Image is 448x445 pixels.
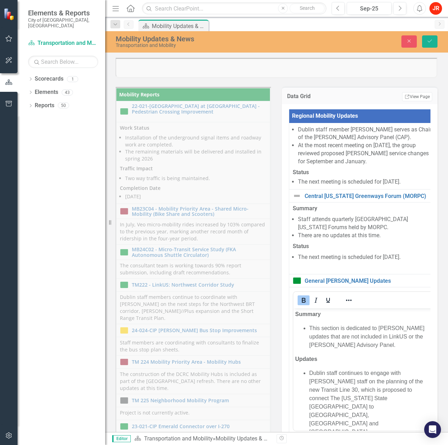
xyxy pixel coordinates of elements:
[287,93,348,100] h3: Data Grid
[28,56,98,68] input: Search Below...
[343,295,355,305] button: Reveal or hide additional toolbar items
[116,43,291,48] div: Transportation and Mobility
[134,435,271,443] div: »
[67,76,78,82] div: 1
[298,232,435,240] li: There are no updates at this time.
[116,35,291,43] div: Mobility Updates & News
[298,295,310,305] button: Bold
[35,88,58,96] a: Elements
[293,243,309,249] strong: Status
[62,89,73,95] div: 43
[305,193,435,199] a: Central [US_STATE] Greenways Forum (MORPC)
[35,102,54,110] a: Reports
[429,2,442,15] button: JR
[298,142,435,166] li: At the most recent meeting on [DATE], the group reviewed proposed [PERSON_NAME] service changes f...
[28,39,98,47] a: Transportation and Mobility
[300,5,315,11] span: Search
[58,103,69,109] div: 50
[144,435,213,442] a: Transportation and Mobility
[293,276,301,285] img: On Target
[152,22,207,30] div: Mobility Updates & News
[293,169,309,176] strong: Status
[293,205,317,212] strong: Summary
[298,126,435,142] li: Dublin staff member [PERSON_NAME] serves as Chair of the [PERSON_NAME] Advisory Panel (CAP).
[402,92,432,101] a: View Page
[112,435,131,442] span: Editor
[310,295,322,305] button: Italic
[28,17,98,29] small: City of [GEOGRAPHIC_DATA], [GEOGRAPHIC_DATA]
[216,435,277,442] div: Mobility Updates & News
[298,253,435,261] li: The next meeting is scheduled for [DATE].
[298,178,435,186] li: The next meeting is scheduled for [DATE].
[322,295,334,305] button: Underline
[142,2,326,15] input: Search ClearPoint...
[16,61,140,128] li: Dublin staff continues to engage with [PERSON_NAME] staff on the planning of the new Transit Line...
[35,75,63,83] a: Scorecards
[293,192,301,200] img: Not Defined
[349,5,389,13] div: Sep-25
[293,308,435,431] iframe: Rich Text Area
[424,421,441,438] div: Open Intercom Messenger
[305,278,435,284] a: General [PERSON_NAME] Updates
[290,4,325,13] button: Search
[298,215,435,232] li: Staff attends quarterly [GEOGRAPHIC_DATA][US_STATE] Forums held by MORPC.
[347,2,392,15] button: Sep-25
[28,9,98,17] span: Elements & Reports
[4,8,16,20] img: ClearPoint Strategy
